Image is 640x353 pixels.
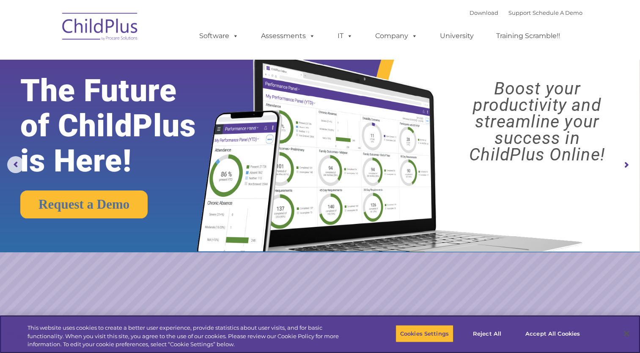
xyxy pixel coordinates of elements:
rs-layer: Boost your productivity and streamline your success in ChildPlus Online! [442,80,632,163]
a: Support [508,9,531,16]
a: Download [470,9,498,16]
font: | [470,9,582,16]
a: Request a Demo [20,190,148,218]
div: This website uses cookies to create a better user experience, provide statistics about user visit... [27,324,352,349]
span: Phone number [118,91,154,97]
a: University [431,28,482,44]
a: Company [367,28,426,44]
span: Last name [118,56,143,62]
button: Cookies Settings [396,325,453,342]
rs-layer: The Future of ChildPlus is Here! [20,73,225,179]
button: Accept All Cookies [521,325,585,342]
a: IT [329,28,361,44]
a: Assessments [253,28,324,44]
button: Reject All [461,325,514,342]
a: Software [191,28,247,44]
a: Schedule A Demo [533,9,582,16]
img: ChildPlus by Procare Solutions [58,7,143,49]
a: Training Scramble!! [488,28,569,44]
button: Close [617,324,636,343]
